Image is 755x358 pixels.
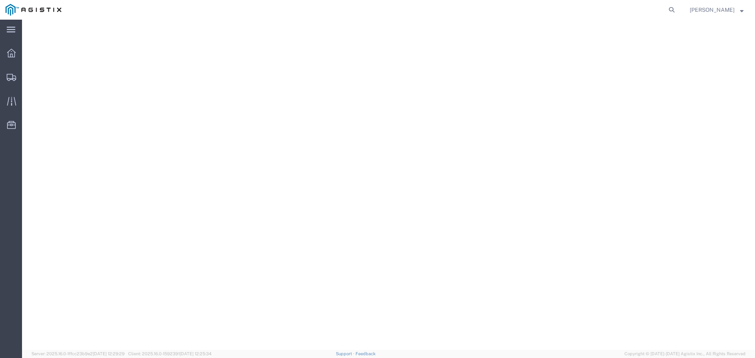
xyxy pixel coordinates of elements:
span: [DATE] 12:29:29 [93,351,125,356]
span: Alexander Baetens [690,6,735,14]
span: Client: 2025.16.0-1592391 [128,351,212,356]
a: Support [336,351,355,356]
button: [PERSON_NAME] [689,5,744,15]
span: Server: 2025.16.0-1ffcc23b9e2 [31,351,125,356]
span: [DATE] 12:25:34 [180,351,212,356]
iframe: FS Legacy Container [22,20,755,350]
span: Copyright © [DATE]-[DATE] Agistix Inc., All Rights Reserved [624,351,746,357]
a: Feedback [355,351,376,356]
img: logo [6,4,61,16]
